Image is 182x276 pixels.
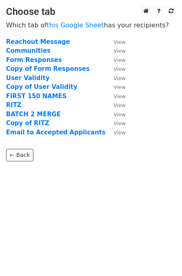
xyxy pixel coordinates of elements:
a: View [105,83,126,91]
a: Copy of Form Responses [6,65,90,72]
a: BATCH 2 MERGE [6,111,61,118]
a: View [105,47,126,54]
small: View [114,48,126,54]
a: View [105,119,126,127]
a: FIRST 150 NAMES [6,93,66,100]
a: View [105,38,126,45]
a: View [105,74,126,82]
a: View [105,111,126,118]
a: Copy of RITZ [6,119,49,127]
a: View [105,129,126,136]
a: ← Back [6,149,33,161]
a: Reachout Message [6,38,70,45]
a: Email to Accepted Applicants [6,129,105,136]
a: View [105,56,126,64]
a: View [105,65,126,72]
a: Form Responses [6,56,62,64]
small: View [114,75,126,81]
a: RITZ [6,101,21,109]
a: View [105,101,126,109]
small: View [114,120,126,126]
small: View [114,66,126,72]
a: Communities [6,47,51,54]
small: View [114,111,126,117]
a: this Google Sheet [47,21,104,29]
small: View [114,39,126,45]
a: View [105,93,126,100]
small: View [114,130,126,136]
a: Copy of User Validity [6,83,77,91]
p: Which tab of has your recipients? [6,21,176,29]
small: View [114,84,126,90]
small: View [114,102,126,108]
small: View [114,93,126,99]
small: View [114,57,126,63]
h3: Choose tab [6,6,176,18]
a: User Validity [6,74,50,82]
